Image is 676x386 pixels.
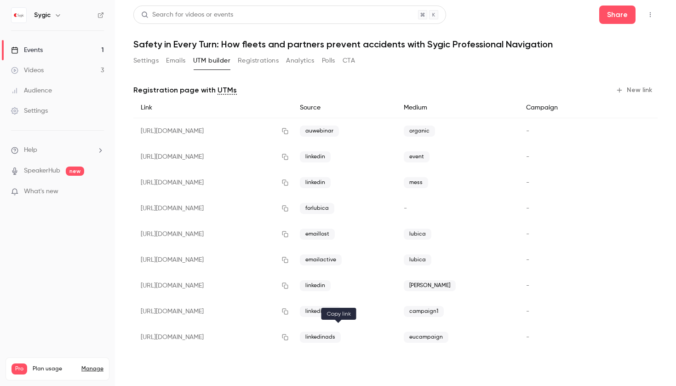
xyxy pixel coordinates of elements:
[133,144,292,170] div: [URL][DOMAIN_NAME]
[292,98,396,118] div: Source
[404,205,407,212] span: -
[300,229,335,240] span: emaillost
[11,8,26,23] img: Sygic
[66,167,84,176] span: new
[141,10,233,20] div: Search for videos or events
[24,187,58,196] span: What's new
[612,83,658,98] button: New link
[396,98,519,118] div: Medium
[300,254,342,265] span: emailactive
[300,306,341,317] span: linkedinads
[286,53,315,68] button: Analytics
[133,247,292,273] div: [URL][DOMAIN_NAME]
[404,151,430,162] span: event
[300,332,341,343] span: linkedinads
[193,53,230,68] button: UTM builder
[519,98,604,118] div: Campaign
[81,365,103,373] a: Manage
[133,196,292,221] div: [URL][DOMAIN_NAME]
[404,306,444,317] span: campaign1
[133,85,237,96] p: Registration page with
[404,254,431,265] span: lubica
[133,39,658,50] h1: Safety in Every Turn: How fleets and partners prevent accidents with Sygic Professional Navigation
[300,203,334,214] span: forlubica
[322,53,335,68] button: Polls
[33,365,76,373] span: Plan usage
[133,324,292,350] div: [URL][DOMAIN_NAME]
[526,154,529,160] span: -
[343,53,355,68] button: CTA
[404,177,428,188] span: mess
[300,280,331,291] span: linkedin
[526,257,529,263] span: -
[24,145,37,155] span: Help
[24,166,60,176] a: SpeakerHub
[11,66,44,75] div: Videos
[404,126,435,137] span: organic
[133,53,159,68] button: Settings
[300,151,331,162] span: linkedin
[238,53,279,68] button: Registrations
[166,53,185,68] button: Emails
[404,332,448,343] span: eucampaign
[34,11,51,20] h6: Sygic
[218,85,237,96] a: UTMs
[133,221,292,247] div: [URL][DOMAIN_NAME]
[599,6,636,24] button: Share
[404,229,431,240] span: lubica
[11,363,27,374] span: Pro
[93,188,104,196] iframe: Noticeable Trigger
[133,299,292,324] div: [URL][DOMAIN_NAME]
[11,86,52,95] div: Audience
[11,106,48,115] div: Settings
[526,179,529,186] span: -
[526,205,529,212] span: -
[133,98,292,118] div: Link
[300,177,331,188] span: linkedin
[526,231,529,237] span: -
[526,128,529,134] span: -
[133,118,292,144] div: [URL][DOMAIN_NAME]
[526,282,529,289] span: -
[404,280,456,291] span: [PERSON_NAME]
[300,126,339,137] span: auwebinar
[133,170,292,196] div: [URL][DOMAIN_NAME]
[11,145,104,155] li: help-dropdown-opener
[133,273,292,299] div: [URL][DOMAIN_NAME]
[11,46,43,55] div: Events
[526,308,529,315] span: -
[526,334,529,340] span: -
